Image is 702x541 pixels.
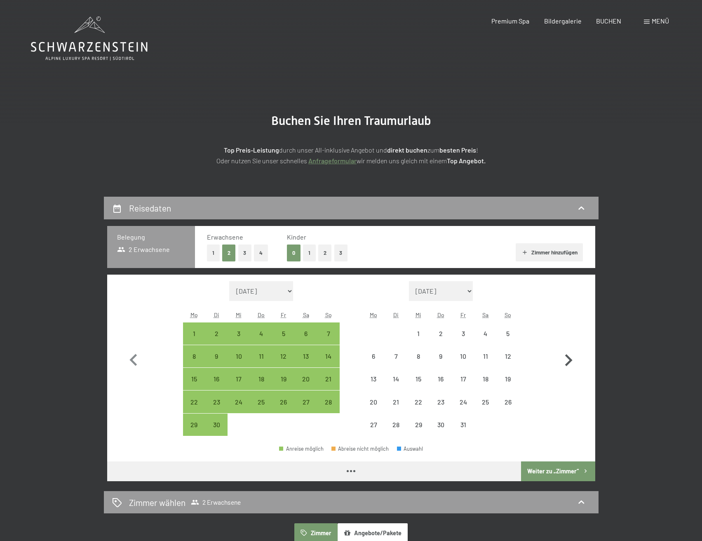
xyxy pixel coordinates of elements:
[430,322,452,345] div: Thu Oct 02 2025
[228,345,250,367] div: Wed Sep 10 2025
[273,399,294,419] div: 26
[205,368,228,390] div: Tue Sep 16 2025
[205,345,228,367] div: Tue Sep 09 2025
[296,376,316,396] div: 20
[497,345,519,367] div: Sun Oct 12 2025
[250,322,272,345] div: Anreise möglich
[397,446,423,452] div: Auswahl
[385,368,407,390] div: Anreise nicht möglich
[207,233,243,241] span: Erwachsene
[207,245,220,261] button: 1
[452,414,474,436] div: Fri Oct 31 2025
[497,390,519,413] div: Anreise nicht möglich
[295,390,317,413] div: Anreise möglich
[296,399,316,419] div: 27
[474,390,497,413] div: Anreise nicht möglich
[205,390,228,413] div: Tue Sep 23 2025
[475,376,496,396] div: 18
[475,330,496,351] div: 4
[407,390,430,413] div: Anreise nicht möglich
[214,311,219,318] abbr: Dienstag
[453,330,473,351] div: 3
[317,368,339,390] div: Sun Sep 21 2025
[453,376,473,396] div: 17
[205,414,228,436] div: Tue Sep 30 2025
[129,203,171,213] h2: Reisedaten
[491,17,529,25] span: Premium Spa
[497,345,519,367] div: Anreise nicht möglich
[250,368,272,390] div: Anreise möglich
[271,113,431,128] span: Buchen Sie Ihren Traumurlaub
[407,322,430,345] div: Wed Oct 01 2025
[279,446,324,452] div: Anreise möglich
[596,17,621,25] span: BUCHEN
[544,17,582,25] a: Bildergalerie
[303,245,316,261] button: 1
[317,345,339,367] div: Sun Sep 14 2025
[184,421,204,442] div: 29
[447,157,486,165] strong: Top Angebot.
[272,390,295,413] div: Anreise möglich
[272,322,295,345] div: Anreise möglich
[408,421,429,442] div: 29
[362,368,385,390] div: Mon Oct 13 2025
[184,399,204,419] div: 22
[430,345,452,367] div: Thu Oct 09 2025
[317,345,339,367] div: Anreise möglich
[190,311,198,318] abbr: Montag
[224,146,279,154] strong: Top Preis-Leistung
[453,353,473,374] div: 10
[362,368,385,390] div: Anreise nicht möglich
[250,368,272,390] div: Thu Sep 18 2025
[222,245,236,261] button: 2
[318,399,338,419] div: 28
[386,376,406,396] div: 14
[295,390,317,413] div: Sat Sep 27 2025
[416,311,421,318] abbr: Mittwoch
[183,390,205,413] div: Anreise möglich
[334,245,348,261] button: 3
[474,368,497,390] div: Sat Oct 18 2025
[430,368,452,390] div: Thu Oct 16 2025
[206,353,227,374] div: 9
[370,311,377,318] abbr: Montag
[228,368,250,390] div: Wed Sep 17 2025
[251,376,272,396] div: 18
[386,399,406,419] div: 21
[386,353,406,374] div: 7
[250,345,272,367] div: Thu Sep 11 2025
[296,353,316,374] div: 13
[452,345,474,367] div: Fri Oct 10 2025
[272,390,295,413] div: Fri Sep 26 2025
[129,496,185,508] h2: Zimmer wählen
[363,421,384,442] div: 27
[362,390,385,413] div: Anreise nicht möglich
[287,245,301,261] button: 0
[317,322,339,345] div: Anreise möglich
[482,311,488,318] abbr: Samstag
[385,390,407,413] div: Anreise nicht möglich
[430,399,451,419] div: 23
[317,322,339,345] div: Sun Sep 07 2025
[236,311,242,318] abbr: Mittwoch
[205,368,228,390] div: Anreise möglich
[238,245,252,261] button: 3
[272,322,295,345] div: Fri Sep 05 2025
[430,390,452,413] div: Anreise nicht möglich
[205,322,228,345] div: Tue Sep 02 2025
[318,330,338,351] div: 7
[505,311,511,318] abbr: Sonntag
[317,390,339,413] div: Anreise möglich
[273,330,294,351] div: 5
[497,390,519,413] div: Sun Oct 26 2025
[386,421,406,442] div: 28
[363,399,384,419] div: 20
[272,368,295,390] div: Fri Sep 19 2025
[250,390,272,413] div: Anreise möglich
[452,368,474,390] div: Fri Oct 17 2025
[430,414,452,436] div: Thu Oct 30 2025
[497,368,519,390] div: Sun Oct 19 2025
[408,330,429,351] div: 1
[272,345,295,367] div: Anreise möglich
